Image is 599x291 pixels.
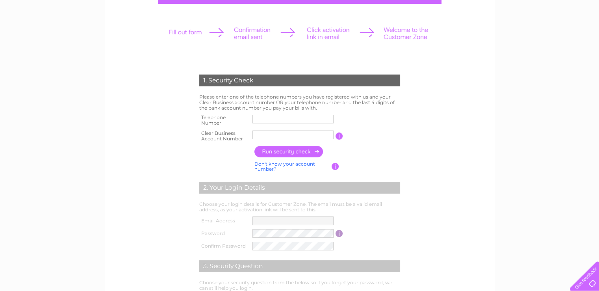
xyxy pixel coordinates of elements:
a: 0333 014 3131 [451,4,505,14]
div: 1. Security Check [199,75,400,86]
div: 2. Your Login Details [199,182,400,194]
th: Email Address [197,215,251,227]
a: Contact [575,34,594,39]
td: Please enter one of the telephone numbers you have registered with us and your Clear Business acc... [197,92,402,112]
input: Information [332,163,339,170]
th: Confirm Password [197,240,251,252]
a: Energy [508,34,526,39]
a: Don't know your account number? [254,161,315,172]
a: Water [489,34,504,39]
input: Information [336,230,343,237]
a: Telecoms [530,34,554,39]
th: Clear Business Account Number [197,128,251,144]
th: Telephone Number [197,112,251,128]
a: Blog [559,34,570,39]
th: Password [197,227,251,240]
div: 3. Security Question [199,260,400,272]
td: Choose your login details for Customer Zone. The email must be a valid email address, as your act... [197,200,402,215]
img: logo.png [21,21,61,45]
input: Information [336,132,343,140]
div: Clear Business is a trading name of Verastar Limited (registered in [GEOGRAPHIC_DATA] No. 3667643... [114,4,486,38]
